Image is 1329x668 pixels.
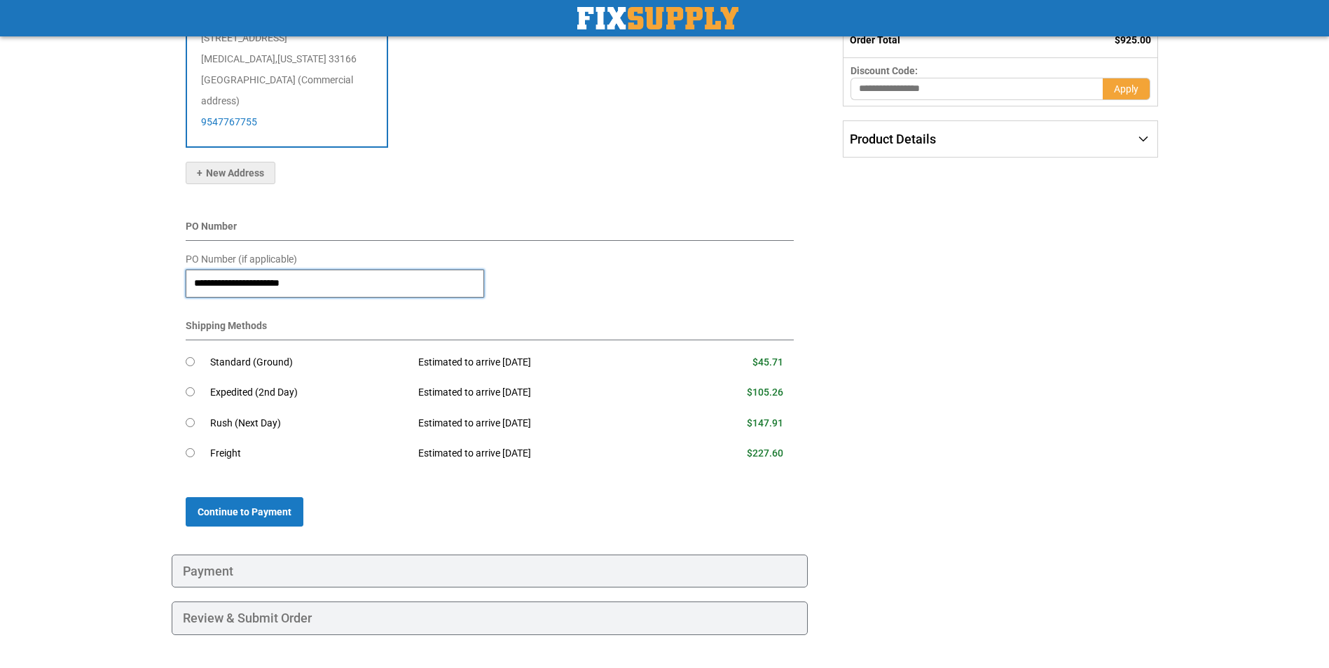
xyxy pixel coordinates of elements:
[186,162,275,184] button: New Address
[186,219,794,241] div: PO Number
[172,601,808,635] div: Review & Submit Order
[186,319,794,340] div: Shipping Methods
[172,555,808,588] div: Payment
[747,447,783,459] span: $227.60
[577,7,738,29] a: store logo
[1115,34,1151,46] span: $925.00
[186,253,297,265] span: PO Number (if applicable)
[277,53,326,64] span: [US_STATE]
[1103,78,1150,100] button: Apply
[186,497,303,527] button: Continue to Payment
[1114,83,1138,95] span: Apply
[210,438,408,469] td: Freight
[752,356,783,368] span: $45.71
[197,167,264,179] span: New Address
[747,417,783,429] span: $147.91
[408,438,678,469] td: Estimated to arrive [DATE]
[747,387,783,398] span: $105.26
[850,34,900,46] strong: Order Total
[850,132,936,146] span: Product Details
[210,377,408,408] td: Expedited (2nd Day)
[408,408,678,439] td: Estimated to arrive [DATE]
[408,347,678,378] td: Estimated to arrive [DATE]
[210,408,408,439] td: Rush (Next Day)
[210,347,408,378] td: Standard (Ground)
[198,506,291,517] span: Continue to Payment
[408,377,678,408] td: Estimated to arrive [DATE]
[851,65,918,76] span: Discount Code:
[577,7,738,29] img: Fix Industrial Supply
[201,116,257,127] a: 9547767755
